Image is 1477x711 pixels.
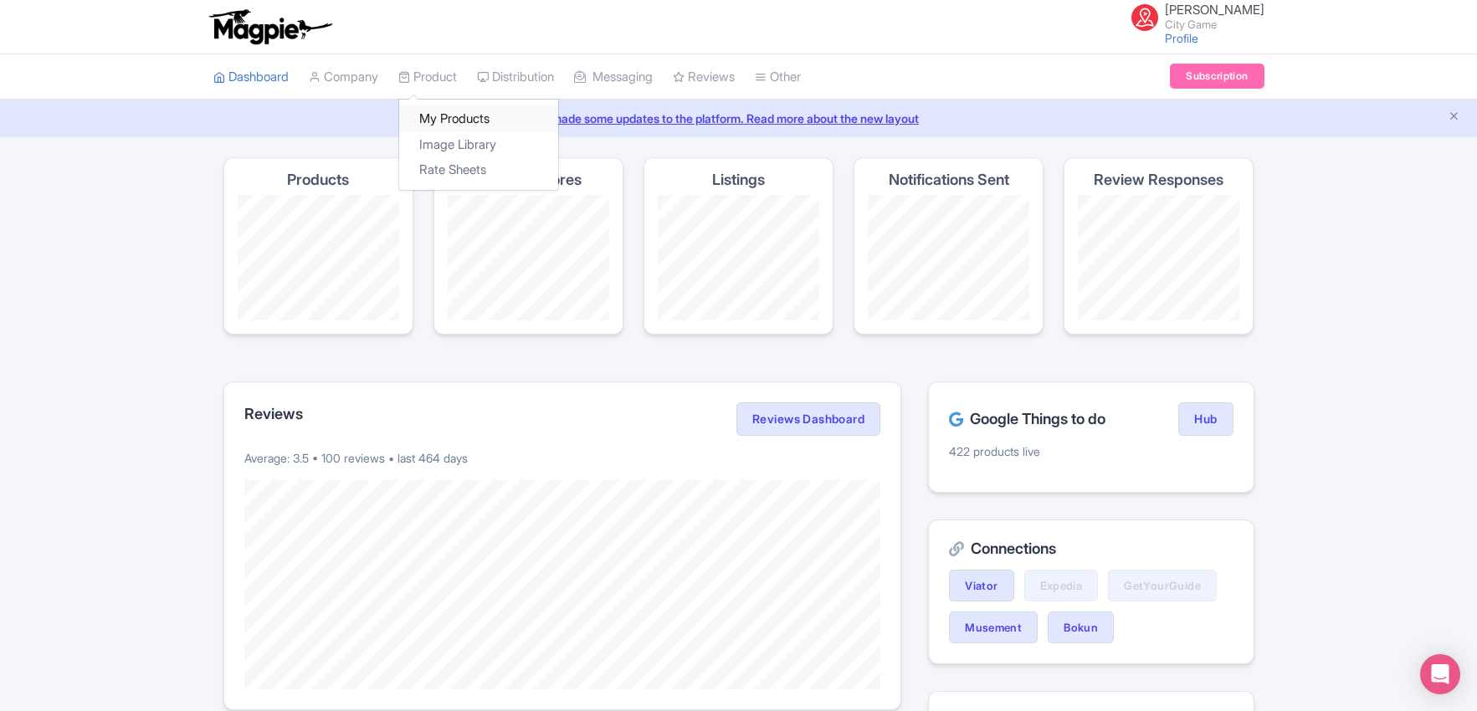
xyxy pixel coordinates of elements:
h4: Listings [712,171,765,188]
a: [PERSON_NAME] City Game [1121,3,1264,30]
img: uu0thdcdyxwtjizrn0iy.png [1131,4,1158,31]
a: My Products [399,106,558,132]
a: Dashboard [213,54,289,100]
a: Reviews [673,54,735,100]
a: We made some updates to the platform. Read more about the new layout [10,110,1467,127]
a: Product [398,54,457,100]
span: [PERSON_NAME] [1165,2,1264,18]
a: Company [309,54,378,100]
small: City Game [1165,19,1264,30]
h4: Review Responses [1094,171,1223,188]
a: Subscription [1170,64,1264,89]
img: logo-ab69f6fb50320c5b225c76a69d11143b.png [205,8,335,45]
p: 422 products live [949,442,1233,460]
a: Bokun [1048,611,1114,643]
a: Distribution [477,54,554,100]
h2: Google Things to do [949,411,1105,427]
button: Close announcement [1448,108,1460,127]
h4: Products [287,171,349,188]
a: Reviews Dashboard [736,402,880,436]
a: Expedia [1024,570,1099,601]
h2: Reviews [244,406,303,422]
p: Average: 3.5 • 100 reviews • last 464 days [244,449,881,467]
a: Hub [1178,402,1233,436]
a: Rate Sheets [399,157,558,183]
a: Other [755,54,801,100]
a: Profile [1165,31,1198,45]
a: GetYourGuide [1108,570,1217,601]
h4: Notifications Sent [889,171,1009,188]
a: Messaging [574,54,653,100]
a: Image Library [399,132,558,158]
h2: Connections [949,540,1233,557]
a: Viator [949,570,1013,601]
div: Open Intercom Messenger [1420,654,1460,694]
a: Musement [949,611,1038,643]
